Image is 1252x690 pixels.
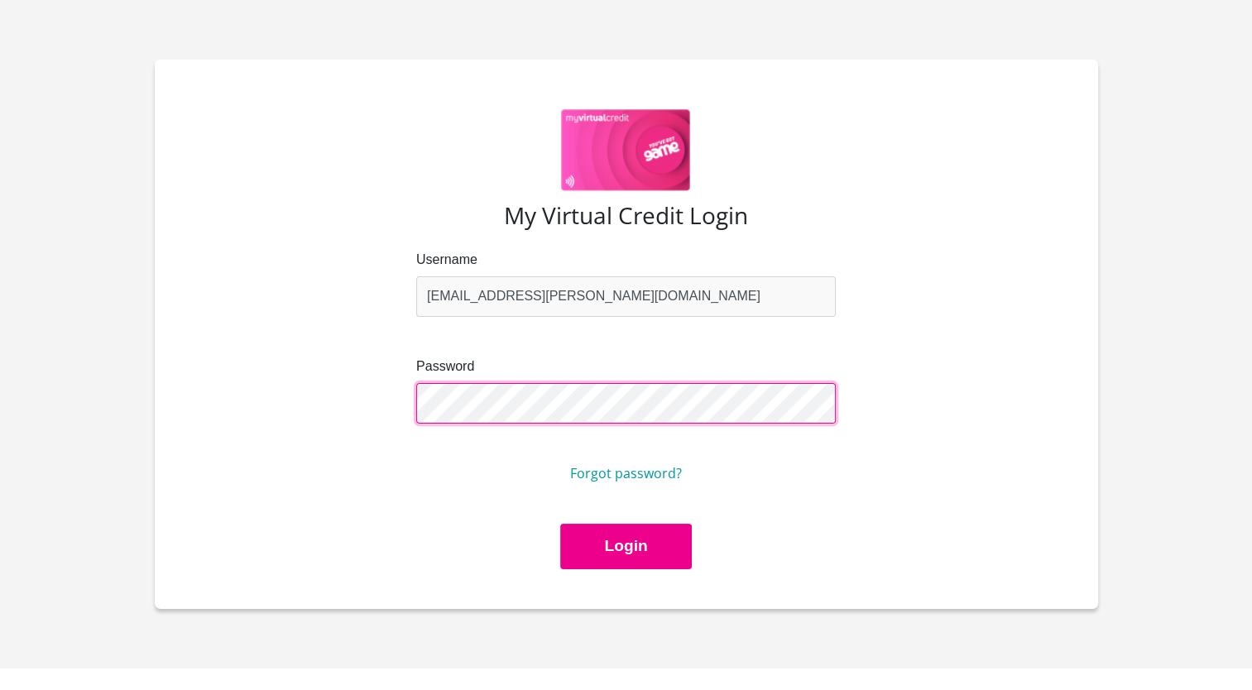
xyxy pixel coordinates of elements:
img: game logo [561,109,691,192]
a: Forgot password? [570,464,682,482]
h3: My Virtual Credit Login [194,202,1058,230]
label: Username [416,250,836,270]
button: Login [560,524,691,569]
label: Password [416,357,836,376]
input: Email [416,276,836,317]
